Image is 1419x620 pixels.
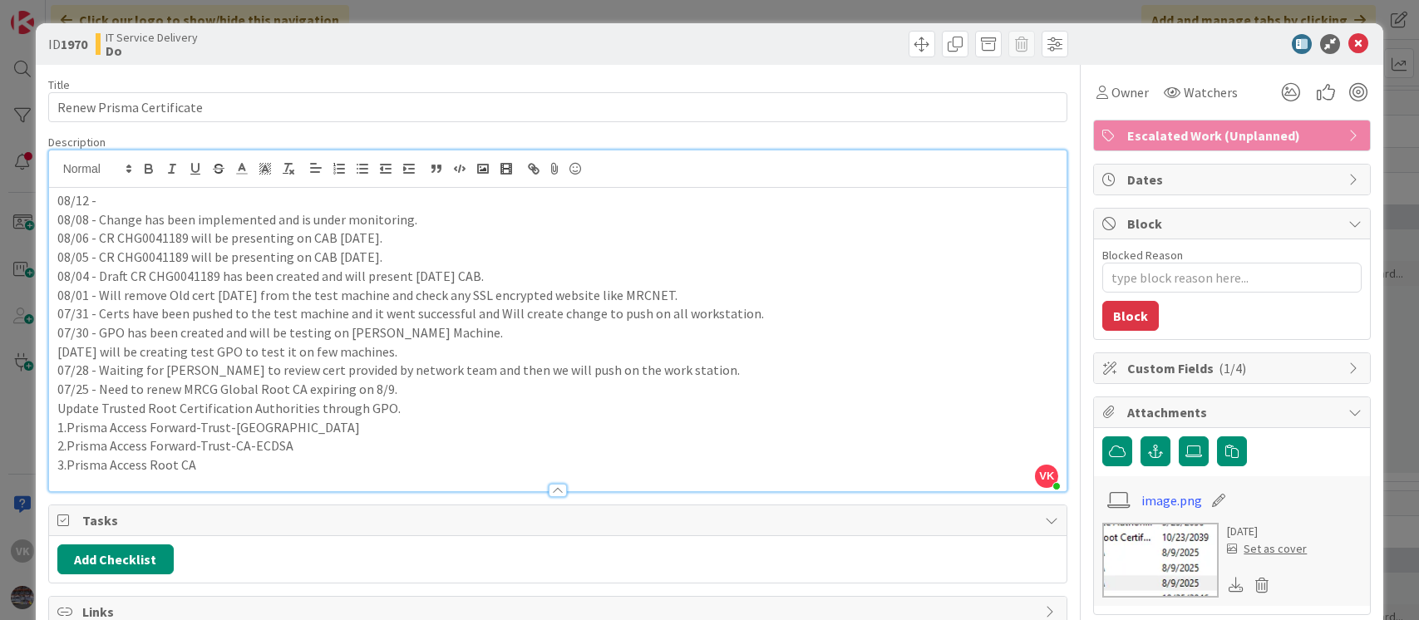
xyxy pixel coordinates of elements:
[57,210,1059,229] p: 08/08 - Change has been implemented and is under monitoring.
[57,544,174,574] button: Add Checklist
[57,455,1059,475] p: 3.Prisma Access Root CA
[1127,402,1340,422] span: Attachments
[57,304,1059,323] p: 07/31 - Certs have been pushed to the test machine and it went successful and Will create change ...
[57,229,1059,248] p: 08/06 - CR CHG0041189 will be presenting on CAB [DATE].
[82,510,1037,530] span: Tasks
[1141,490,1202,510] a: image.png
[57,399,1059,418] p: Update Trusted Root Certification Authorities through GPO.
[106,31,198,44] span: IT Service Delivery
[1227,574,1245,596] div: Download
[1102,248,1183,263] label: Blocked Reason
[61,36,87,52] b: 1970
[57,191,1059,210] p: 08/12 -
[1102,301,1159,331] button: Block
[57,418,1059,437] p: 1.Prisma Access Forward-Trust-[GEOGRAPHIC_DATA]
[1227,523,1307,540] div: [DATE]
[57,323,1059,342] p: 07/30 - GPO has been created and will be testing on [PERSON_NAME] Machine.
[1227,540,1307,558] div: Set as cover
[57,286,1059,305] p: 08/01 - Will remove Old cert [DATE] from the test machine and check any SSL encrypted website lik...
[57,436,1059,455] p: 2.Prisma Access Forward-Trust-CA-ECDSA
[57,248,1059,267] p: 08/05 - CR CHG0041189 will be presenting on CAB [DATE].
[48,77,70,92] label: Title
[57,380,1059,399] p: 07/25 - Need to renew MRCG Global Root CA expiring on 8/9.
[1127,125,1340,145] span: Escalated Work (Unplanned)
[48,92,1068,122] input: type card name here...
[48,34,87,54] span: ID
[57,342,1059,362] p: [DATE] will be creating test GPO to test it on few machines.
[1219,360,1246,376] span: ( 1/4 )
[1111,82,1149,102] span: Owner
[1127,358,1340,378] span: Custom Fields
[106,44,198,57] b: Do
[1127,170,1340,189] span: Dates
[57,267,1059,286] p: 08/04 - Draft CR CHG0041189 has been created and will present [DATE] CAB.
[57,361,1059,380] p: 07/28 - Waiting for [PERSON_NAME] to review cert provided by network team and then we will push o...
[1184,82,1238,102] span: Watchers
[1035,465,1058,488] span: VK
[48,135,106,150] span: Description
[1127,214,1340,234] span: Block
